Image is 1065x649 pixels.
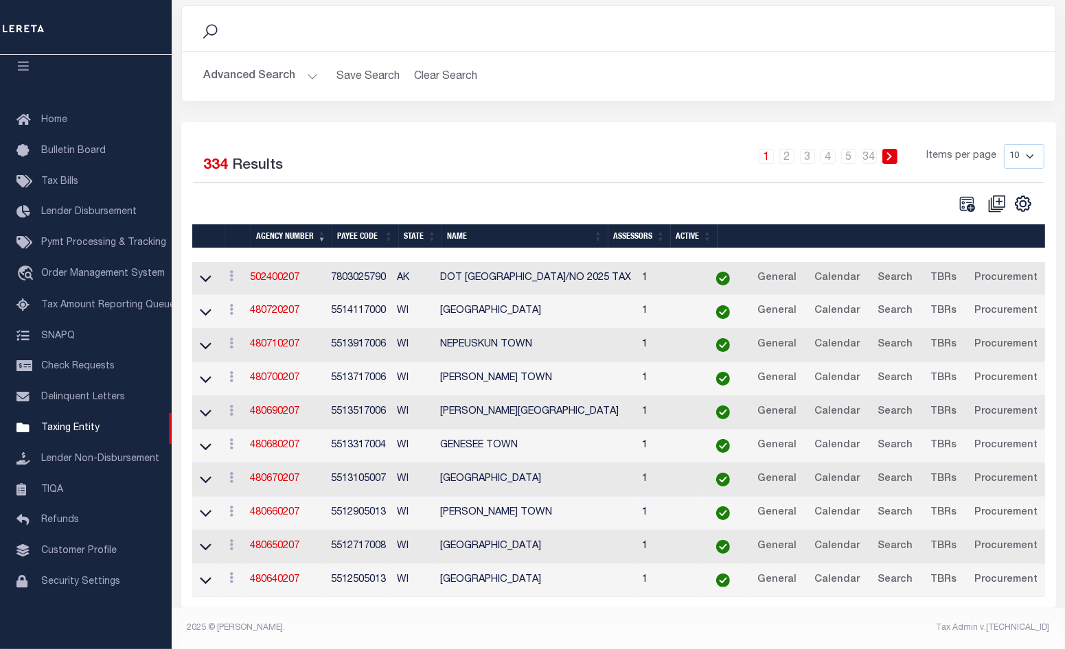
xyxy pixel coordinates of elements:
span: Home [41,115,67,125]
a: Calendar [809,300,867,322]
a: 1 [759,149,774,164]
a: TBRs [925,368,963,390]
td: WI [392,396,435,429]
span: Tax Amount Reporting Queue [41,300,175,310]
td: WI [392,429,435,463]
a: TBRs [925,334,963,356]
td: 1 [637,362,700,396]
a: Calendar [809,368,867,390]
td: 5512717008 [326,530,392,564]
a: 480660207 [251,508,300,517]
a: Procurement [969,300,1044,322]
a: Procurement [969,368,1044,390]
span: Check Requests [41,362,115,371]
span: Refunds [41,515,79,525]
span: Lender Disbursement [41,207,137,217]
img: check-icon-green.svg [716,405,730,419]
a: Calendar [809,569,867,591]
a: Procurement [969,502,1044,524]
a: Search [872,502,919,524]
span: Order Management System [41,269,165,279]
td: 5513105007 [326,463,392,497]
a: 502400207 [251,273,300,283]
a: General [752,268,803,290]
span: Pymt Processing & Tracking [41,238,166,248]
td: GENESEE TOWN [435,429,637,463]
td: 5513317004 [326,429,392,463]
span: Security Settings [41,577,120,587]
span: Customer Profile [41,546,117,556]
td: 1 [637,396,700,429]
a: TBRs [925,569,963,591]
a: 480680207 [251,440,300,450]
div: 2025 © [PERSON_NAME]. [177,622,619,634]
td: DOT [GEOGRAPHIC_DATA]/NO 2025 TAX [435,262,637,296]
a: 480670207 [251,474,300,484]
a: 4 [821,149,836,164]
a: Calendar [809,536,867,558]
img: check-icon-green.svg [716,473,730,486]
a: Search [872,300,919,322]
img: check-icon-green.svg [716,305,730,319]
a: Search [872,368,919,390]
td: WI [392,295,435,329]
span: Delinquent Letters [41,392,125,402]
span: 334 [204,158,229,173]
a: Procurement [969,435,1044,457]
td: [PERSON_NAME][GEOGRAPHIC_DATA] [435,396,637,429]
td: WI [392,463,435,497]
button: Clear Search [409,63,483,90]
td: [GEOGRAPHIC_DATA] [435,564,637,598]
a: 2 [779,149,794,164]
a: Search [872,268,919,290]
td: 5512505013 [326,564,392,598]
td: [GEOGRAPHIC_DATA] [435,463,637,497]
a: Calendar [809,435,867,457]
a: General [752,334,803,356]
img: check-icon-green.svg [716,372,730,386]
a: TBRs [925,536,963,558]
img: check-icon-green.svg [716,540,730,554]
a: Search [872,401,919,423]
td: [PERSON_NAME] TOWN [435,362,637,396]
td: 1 [637,497,700,530]
a: Search [872,469,919,491]
a: TBRs [925,300,963,322]
a: TBRs [925,268,963,290]
td: [PERSON_NAME] TOWN [435,497,637,530]
a: Search [872,536,919,558]
img: check-icon-green.svg [716,574,730,587]
a: General [752,401,803,423]
a: Search [872,334,919,356]
a: General [752,569,803,591]
td: NEPEUSKUN TOWN [435,329,637,362]
td: 1 [637,262,700,296]
td: [GEOGRAPHIC_DATA] [435,530,637,564]
a: Procurement [969,536,1044,558]
a: TBRs [925,502,963,524]
a: Procurement [969,469,1044,491]
th: Agency Number: activate to sort column ascending [251,224,332,248]
a: Procurement [969,569,1044,591]
th: Name: activate to sort column ascending [442,224,608,248]
i: travel_explore [16,265,38,283]
a: 5 [841,149,856,164]
a: Calendar [809,334,867,356]
a: General [752,469,803,491]
a: General [752,536,803,558]
a: 34 [862,149,877,164]
td: AK [392,262,435,296]
td: 5514117000 [326,295,392,329]
a: General [752,300,803,322]
a: General [752,368,803,390]
a: Procurement [969,334,1044,356]
span: TIQA [41,484,63,494]
a: Calendar [809,502,867,524]
a: Calendar [809,268,867,290]
th: Assessors: activate to sort column ascending [608,224,671,248]
img: check-icon-green.svg [716,506,730,520]
span: SNAPQ [41,331,75,340]
a: Search [872,435,919,457]
th: State: activate to sort column ascending [399,224,442,248]
td: 5513917006 [326,329,392,362]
